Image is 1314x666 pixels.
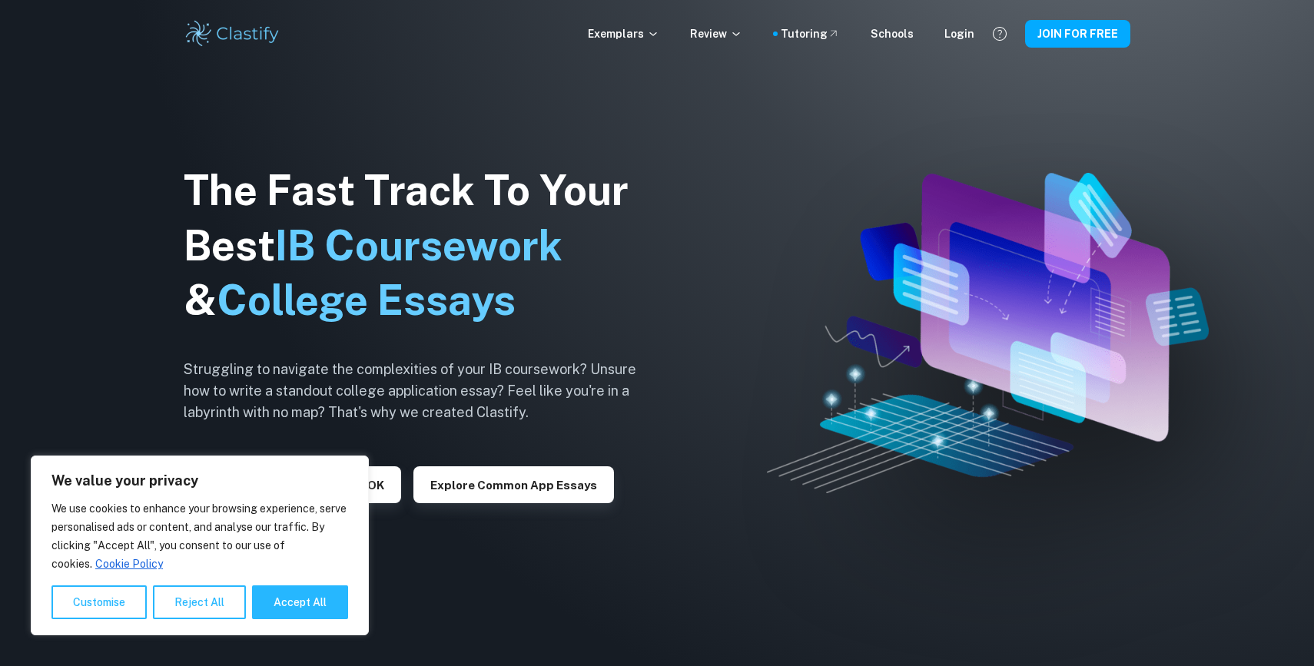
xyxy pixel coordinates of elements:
button: JOIN FOR FREE [1025,20,1130,48]
div: We value your privacy [31,456,369,635]
a: Cookie Policy [95,557,164,571]
button: Customise [51,585,147,619]
a: Tutoring [781,25,840,42]
span: IB Coursework [275,221,562,270]
p: We use cookies to enhance your browsing experience, serve personalised ads or content, and analys... [51,499,348,573]
a: Explore Common App essays [413,477,614,492]
button: Explore Common App essays [413,466,614,503]
a: Schools [871,25,914,42]
h1: The Fast Track To Your Best & [184,163,660,329]
p: Exemplars [588,25,659,42]
img: Clastify logo [184,18,281,49]
a: Login [944,25,974,42]
button: Help and Feedback [987,21,1013,47]
button: Accept All [252,585,348,619]
h6: Struggling to navigate the complexities of your IB coursework? Unsure how to write a standout col... [184,359,660,423]
p: Review [690,25,742,42]
img: Clastify hero [767,173,1209,492]
span: College Essays [217,276,516,324]
button: Reject All [153,585,246,619]
p: We value your privacy [51,472,348,490]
